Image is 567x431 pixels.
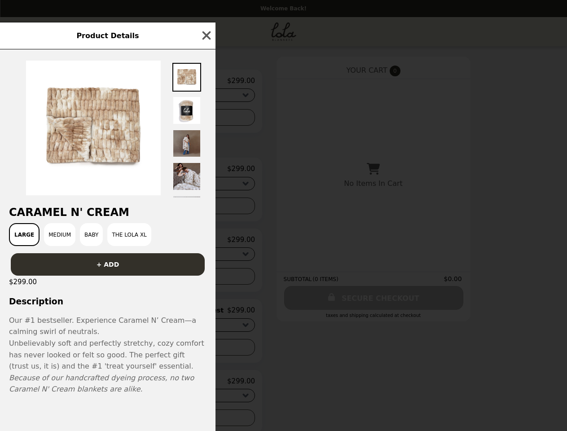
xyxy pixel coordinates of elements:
img: Thumbnail 5 [172,195,201,224]
img: Large [26,61,161,195]
img: Thumbnail 1 [172,63,201,92]
button: The Lola XL [107,223,151,246]
button: Baby [80,223,103,246]
span: Product Details [76,31,139,40]
span: Unbelievably soft and perfectly stretchy, cozy comfort has never looked or felt so good. The perf... [9,339,204,370]
button: Medium [44,223,75,246]
em: Because of our handcrafted dyeing process, no two Caramel N' Cream blankets are alike. [9,374,194,394]
img: Thumbnail 3 [172,129,201,158]
img: Thumbnail 4 [172,162,201,191]
button: Large [9,223,40,246]
span: Our #1 bestseller. Experience Caramel N’ Cream—a calming swirl of neutrals. [9,316,196,336]
img: Thumbnail 2 [172,96,201,125]
button: + ADD [11,253,205,276]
